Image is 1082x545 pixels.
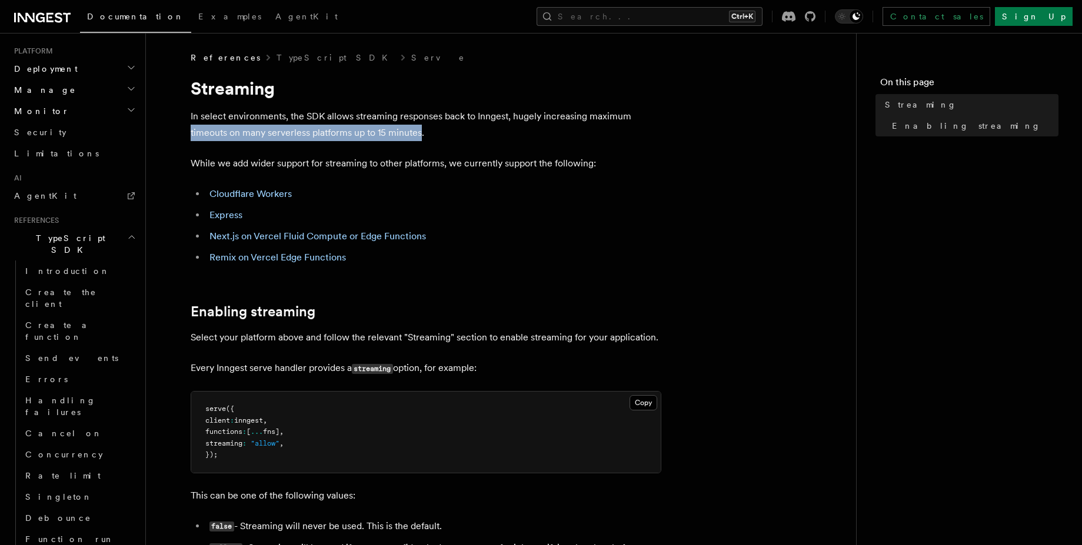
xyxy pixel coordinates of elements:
[191,78,661,99] h1: Streaming
[14,149,99,158] span: Limitations
[9,185,138,206] a: AgentKit
[209,521,234,531] code: false
[205,427,242,436] span: functions
[995,7,1073,26] a: Sign Up
[21,260,138,282] a: Introduction
[9,84,76,96] span: Manage
[263,427,279,436] span: fns]
[9,122,138,143] a: Security
[205,450,218,459] span: });
[279,427,284,436] span: ,
[234,416,263,424] span: inngest
[21,465,138,486] a: Rate limit
[352,364,393,374] code: streaming
[411,52,465,63] a: Serve
[729,11,755,22] kbd: Ctrl+K
[21,315,138,347] a: Create a function
[279,439,284,447] span: ,
[885,99,957,111] span: Streaming
[25,266,110,276] span: Introduction
[209,188,292,199] a: Cloudflare Workers
[25,471,101,480] span: Rate limit
[9,216,59,225] span: References
[9,228,138,260] button: TypeScript SDK
[25,353,118,363] span: Send events
[209,252,346,263] a: Remix on Vercel Edge Functions
[205,416,230,424] span: client
[25,513,91,523] span: Debounce
[251,427,263,436] span: ...
[191,52,260,63] span: References
[9,143,138,164] a: Limitations
[21,444,138,465] a: Concurrency
[25,492,92,501] span: Singleton
[9,79,138,101] button: Manage
[9,58,138,79] button: Deployment
[883,7,990,26] a: Contact sales
[21,347,138,369] a: Send events
[191,4,268,32] a: Examples
[268,4,345,32] a: AgentKit
[230,416,234,424] span: :
[9,173,22,183] span: AI
[277,52,395,63] a: TypeScript SDK
[275,12,338,21] span: AgentKit
[880,94,1058,115] a: Streaming
[191,303,315,320] a: Enabling streaming
[880,75,1058,94] h4: On this page
[191,487,661,504] p: This can be one of the following values:
[263,416,267,424] span: ,
[537,7,763,26] button: Search...Ctrl+K
[226,404,234,413] span: ({
[191,108,661,141] p: In select environments, the SDK allows streaming responses back to Inngest, hugely increasing max...
[191,155,661,172] p: While we add wider support for streaming to other platforms, we currently support the following:
[205,439,242,447] span: streaming
[25,396,96,417] span: Handling failures
[21,486,138,507] a: Singleton
[242,439,247,447] span: :
[21,423,138,444] a: Cancel on
[21,507,138,529] a: Debounce
[9,46,53,56] span: Platform
[25,450,103,459] span: Concurrency
[9,232,127,256] span: TypeScript SDK
[892,120,1041,132] span: Enabling streaming
[247,427,251,436] span: [
[835,9,863,24] button: Toggle dark mode
[9,63,78,75] span: Deployment
[25,287,96,309] span: Create the client
[205,404,226,413] span: serve
[25,375,68,384] span: Errors
[209,230,426,242] a: Next.js on Vercel Fluid Compute or Edge Functions
[21,282,138,315] a: Create the client
[25,320,95,342] span: Create a function
[80,4,191,33] a: Documentation
[251,439,279,447] span: "allow"
[242,427,247,436] span: :
[191,329,661,346] p: Select your platform above and follow the relevant "Streaming" section to enable streaming for yo...
[887,115,1058,136] a: Enabling streaming
[9,101,138,122] button: Monitor
[206,518,661,535] li: - Streaming will never be used. This is the default.
[14,191,76,200] span: AgentKit
[21,390,138,423] a: Handling failures
[209,209,242,220] a: Express
[198,12,261,21] span: Examples
[14,128,66,137] span: Security
[630,395,657,410] button: Copy
[87,12,184,21] span: Documentation
[25,429,102,438] span: Cancel on
[21,369,138,390] a: Errors
[9,105,69,117] span: Monitor
[191,360,661,377] p: Every Inngest serve handler provides a option, for example:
